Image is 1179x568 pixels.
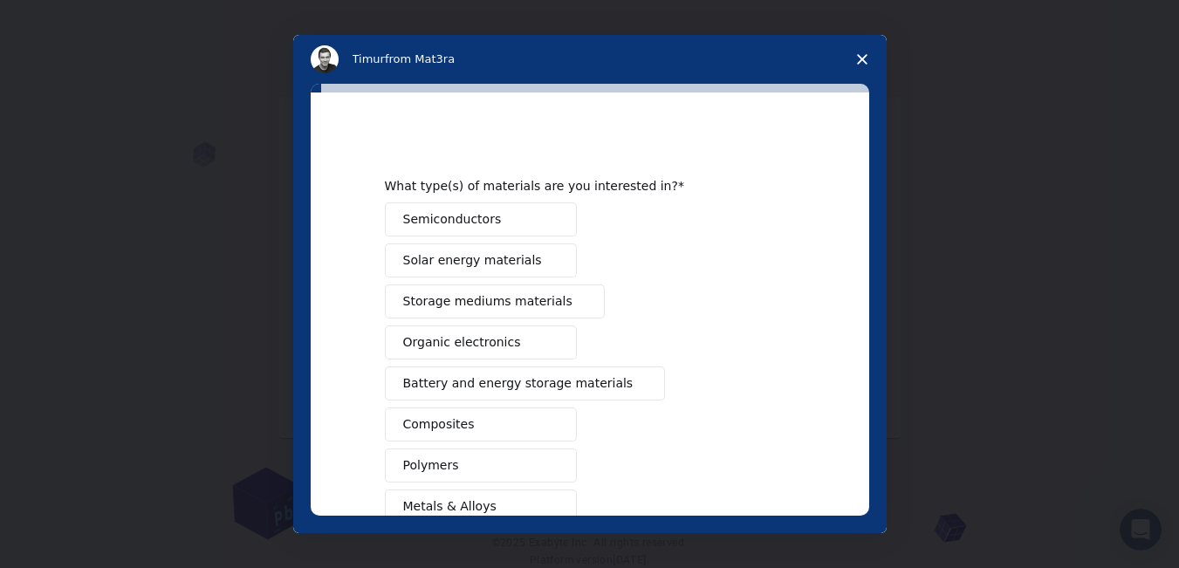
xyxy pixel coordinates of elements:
span: Polymers [403,456,459,475]
img: Profile image for Timur [311,45,339,73]
button: Metals & Alloys [385,489,577,524]
button: Battery and energy storage materials [385,366,666,400]
span: Battery and energy storage materials [403,374,634,393]
button: Solar energy materials [385,243,577,277]
button: Organic electronics [385,325,577,359]
button: Semiconductors [385,202,577,236]
span: Storage mediums materials [403,292,572,311]
button: Storage mediums materials [385,284,605,318]
button: Polymers [385,448,577,482]
div: What type(s) of materials are you interested in? [385,178,769,194]
span: Metals & Alloys [403,497,497,516]
span: Semiconductors [403,210,502,229]
span: Close survey [838,35,887,84]
span: Solar energy materials [403,251,542,270]
span: Composites [403,415,475,434]
span: Organic electronics [403,333,521,352]
span: Support [35,12,98,28]
button: Composites [385,407,577,441]
span: from Mat3ra [385,52,455,65]
span: Timur [353,52,385,65]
